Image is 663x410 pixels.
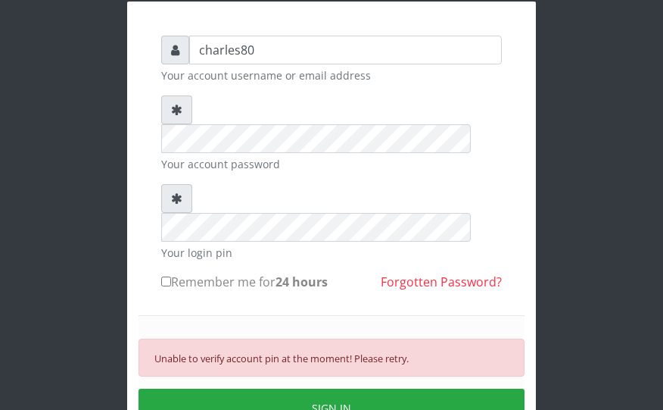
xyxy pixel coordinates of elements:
[161,67,502,83] small: Your account username or email address
[381,274,502,290] a: Forgotten Password?
[154,352,409,365] small: Unable to verify account pin at the moment! Please retry.
[275,274,328,290] b: 24 hours
[161,277,171,286] input: Remember me for24 hours
[189,36,502,64] input: Username or email address
[161,273,328,291] label: Remember me for
[161,156,502,172] small: Your account password
[161,245,502,261] small: Your login pin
